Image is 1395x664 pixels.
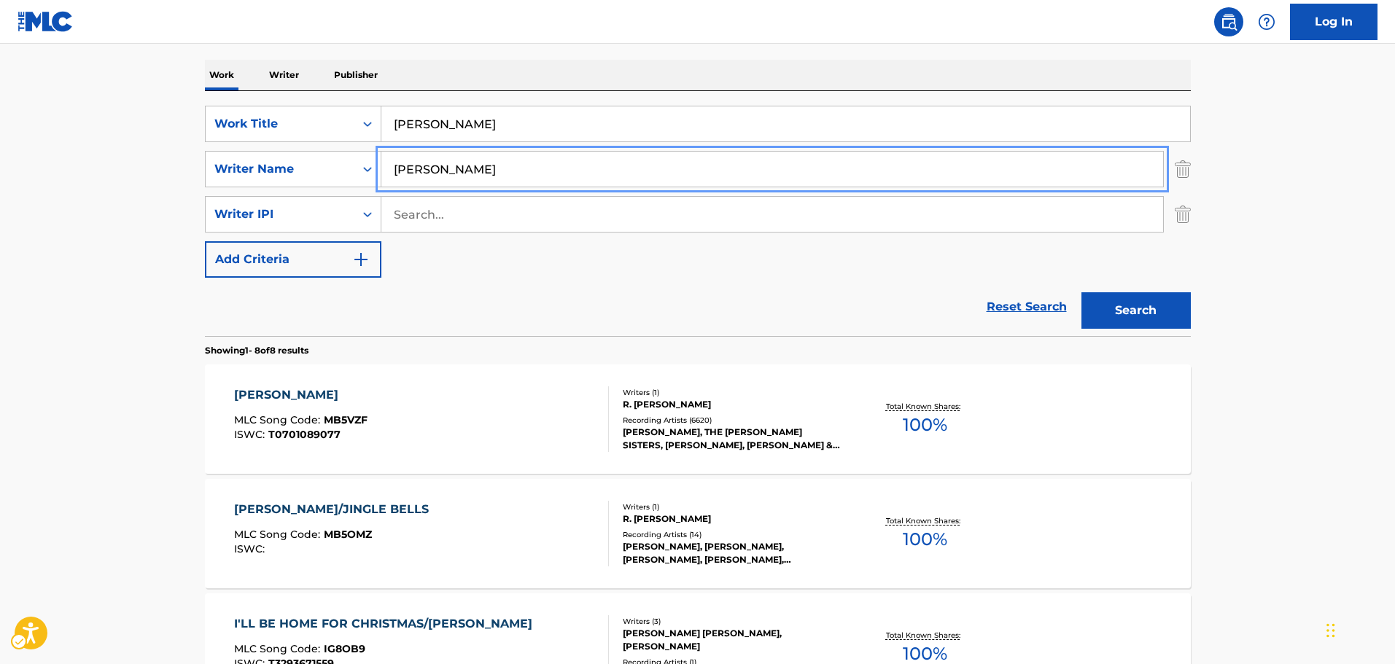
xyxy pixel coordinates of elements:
[234,615,540,633] div: I'LL BE HOME FOR CHRISTMAS/[PERSON_NAME]
[354,106,381,141] div: On
[886,401,964,412] p: Total Known Shares:
[214,160,346,178] div: Writer Name
[234,642,324,655] span: MLC Song Code :
[324,528,372,541] span: MB5OMZ
[623,616,843,627] div: Writers ( 3 )
[623,627,843,653] div: [PERSON_NAME] [PERSON_NAME], [PERSON_NAME]
[234,501,436,518] div: [PERSON_NAME]/JINGLE BELLS
[381,106,1190,141] input: Search...
[886,515,964,526] p: Total Known Shares:
[903,412,947,438] span: 100 %
[234,428,268,441] span: ISWC :
[1175,151,1191,187] img: Delete Criterion
[324,642,365,655] span: IG8OB9
[330,60,382,90] p: Publisher
[381,152,1163,187] input: Search...
[1081,292,1191,329] button: Search
[886,630,964,641] p: Total Known Shares:
[1322,594,1395,664] div: Chat Widget
[234,528,324,541] span: MLC Song Code :
[1326,609,1335,652] div: Drag
[265,60,303,90] p: Writer
[1258,13,1275,31] img: help
[1175,196,1191,233] img: Delete Criterion
[205,479,1191,588] a: [PERSON_NAME]/JINGLE BELLSMLC Song Code:MB5OMZISWC:Writers (1)R. [PERSON_NAME]Recording Artists (...
[1220,13,1237,31] img: search
[623,529,843,540] div: Recording Artists ( 14 )
[205,106,1191,336] form: Search Form
[234,386,368,404] div: [PERSON_NAME]
[205,344,308,357] p: Showing 1 - 8 of 8 results
[1322,594,1395,664] iframe: Hubspot Iframe
[214,115,346,133] div: Work Title
[205,364,1191,474] a: [PERSON_NAME]MLC Song Code:MB5VZFISWC:T0701089077Writers (1)R. [PERSON_NAME]Recording Artists (66...
[623,540,843,566] div: [PERSON_NAME], [PERSON_NAME], [PERSON_NAME], [PERSON_NAME], [PERSON_NAME]
[18,11,74,32] img: MLC Logo
[205,241,381,278] button: Add Criteria
[324,413,368,426] span: MB5VZF
[903,526,947,552] span: 100 %
[352,251,370,268] img: 9d2ae6d4665cec9f34b9.svg
[381,197,1163,232] input: Search...
[205,60,238,90] p: Work
[623,512,843,526] div: R. [PERSON_NAME]
[979,291,1074,323] a: Reset Search
[623,398,843,411] div: R. [PERSON_NAME]
[623,415,843,426] div: Recording Artists ( 6620 )
[268,428,341,441] span: T0701089077
[623,387,843,398] div: Writers ( 1 )
[623,501,843,512] div: Writers ( 1 )
[214,206,346,223] div: Writer IPI
[234,542,268,555] span: ISWC :
[1290,4,1377,40] a: Log In
[623,426,843,452] div: [PERSON_NAME], THE [PERSON_NAME] SISTERS, [PERSON_NAME], [PERSON_NAME] & THE [PERSON_NAME] SISTER...
[234,413,324,426] span: MLC Song Code :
